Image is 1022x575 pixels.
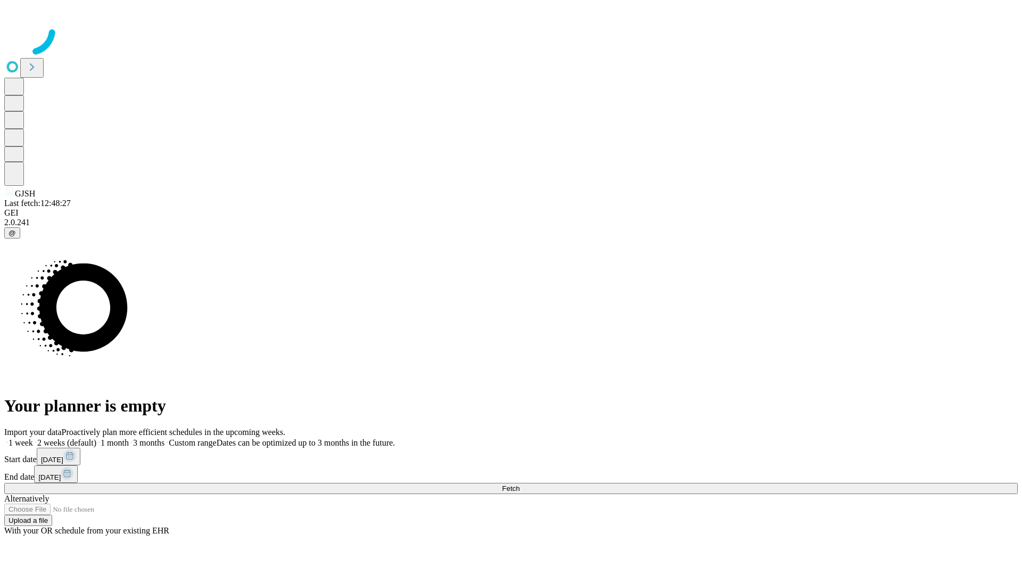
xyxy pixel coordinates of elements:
[37,448,80,465] button: [DATE]
[502,484,520,492] span: Fetch
[101,438,129,447] span: 1 month
[62,428,285,437] span: Proactively plan more efficient schedules in the upcoming weeks.
[38,473,61,481] span: [DATE]
[9,438,33,447] span: 1 week
[4,208,1018,218] div: GEI
[37,438,96,447] span: 2 weeks (default)
[4,428,62,437] span: Import your data
[34,465,78,483] button: [DATE]
[41,456,63,464] span: [DATE]
[4,448,1018,465] div: Start date
[169,438,216,447] span: Custom range
[4,465,1018,483] div: End date
[4,494,49,503] span: Alternatively
[133,438,164,447] span: 3 months
[4,526,169,535] span: With your OR schedule from your existing EHR
[4,515,52,526] button: Upload a file
[4,199,71,208] span: Last fetch: 12:48:27
[4,218,1018,227] div: 2.0.241
[4,396,1018,416] h1: Your planner is empty
[4,483,1018,494] button: Fetch
[9,229,16,237] span: @
[4,227,20,239] button: @
[15,189,35,198] span: GJSH
[217,438,395,447] span: Dates can be optimized up to 3 months in the future.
